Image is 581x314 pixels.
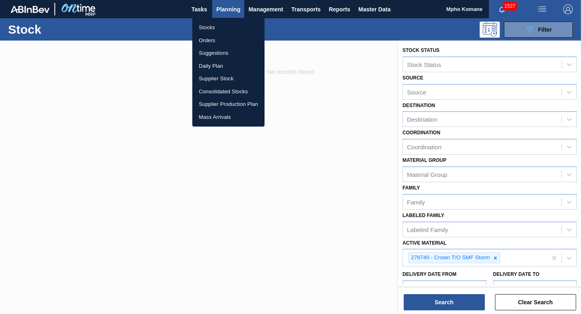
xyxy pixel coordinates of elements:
[192,60,265,73] a: Daily Plan
[192,21,265,34] a: Stocks
[192,111,265,124] a: Mass Arrivals
[192,47,265,60] a: Suggestions
[192,85,265,98] a: Consolidated Stocks
[192,72,265,85] a: Supplier Stock
[192,98,265,111] a: Supplier Production Plan
[192,34,265,47] a: Orders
